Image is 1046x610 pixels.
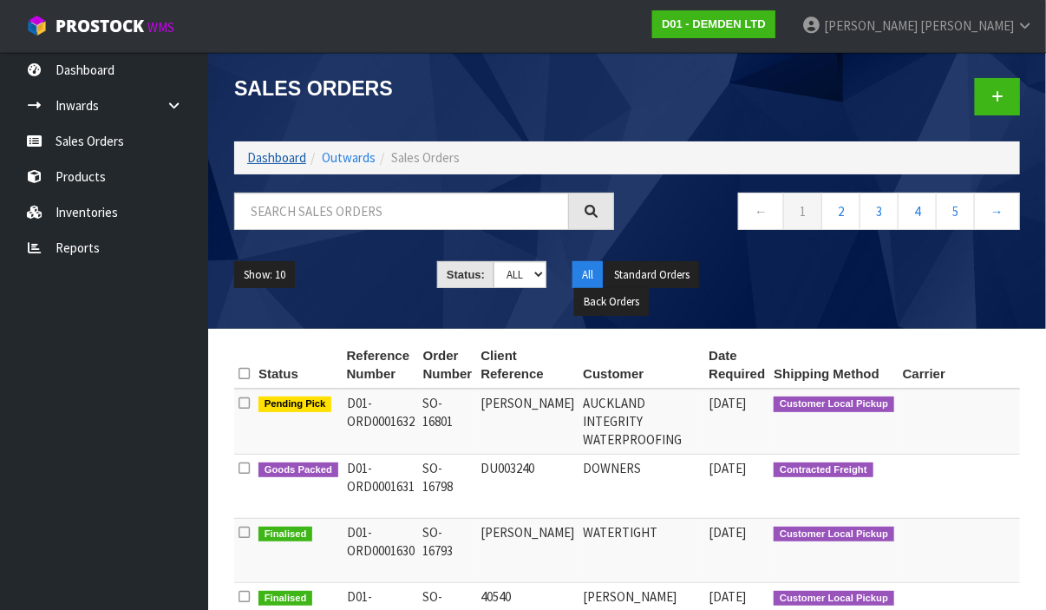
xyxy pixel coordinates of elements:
[774,591,894,607] span: Customer Local Pickup
[605,261,699,289] button: Standard Orders
[936,193,975,230] a: 5
[920,17,1014,34] span: [PERSON_NAME]
[234,193,569,230] input: Search sales orders
[419,389,477,455] td: SO-16801
[254,342,343,389] th: Status
[579,518,704,582] td: WATERTIGHT
[447,268,485,281] strong: Status:
[774,527,894,542] span: Customer Local Pickup
[738,193,784,230] a: ←
[774,462,873,478] span: Contracted Freight
[234,261,295,289] button: Show: 10
[258,397,331,412] span: Pending Pick
[343,454,419,518] td: D01-ORD0001631
[704,342,769,389] th: Date Required
[774,397,894,412] span: Customer Local Pickup
[247,149,306,166] a: Dashboard
[419,454,477,518] td: SO-16798
[783,193,822,230] a: 1
[579,389,704,455] td: AUCKLAND INTEGRITY WATERPROOFING
[640,193,1020,235] nav: Page navigation
[56,15,144,37] span: ProStock
[343,342,419,389] th: Reference Number
[709,588,746,605] span: [DATE]
[391,149,460,166] span: Sales Orders
[343,518,419,582] td: D01-ORD0001630
[476,454,579,518] td: DU003240
[898,193,937,230] a: 4
[476,342,579,389] th: Client Reference
[769,342,899,389] th: Shipping Method
[26,15,48,36] img: cube-alt.png
[709,395,746,411] span: [DATE]
[709,524,746,541] span: [DATE]
[258,591,312,607] span: Finalised
[419,518,477,582] td: SO-16793
[574,288,649,316] button: Back Orders
[322,149,376,166] a: Outwards
[258,527,312,542] span: Finalised
[147,19,174,36] small: WMS
[824,17,918,34] span: [PERSON_NAME]
[662,17,766,30] strong: D01 - DEMDEN LTD
[709,460,746,476] span: [DATE]
[476,518,579,582] td: [PERSON_NAME]
[258,462,338,478] span: Goods Packed
[234,78,614,101] h1: Sales Orders
[860,193,899,230] a: 3
[579,454,704,518] td: DOWNERS
[821,193,860,230] a: 2
[419,342,477,389] th: Order Number
[974,193,1020,230] a: →
[343,389,419,455] td: D01-ORD0001632
[579,342,704,389] th: Customer
[572,261,603,289] button: All
[476,389,579,455] td: [PERSON_NAME]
